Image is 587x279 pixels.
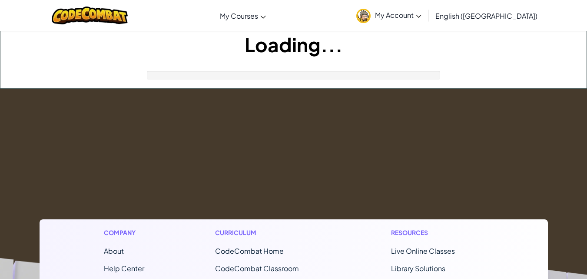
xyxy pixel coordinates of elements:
a: Live Online Classes [391,246,455,255]
a: My Account [352,2,426,29]
span: My Account [375,10,421,20]
h1: Resources [391,228,484,237]
img: avatar [356,9,371,23]
span: CodeCombat Home [215,246,284,255]
h1: Curriculum [215,228,320,237]
a: Help Center [104,264,144,273]
a: CodeCombat Classroom [215,264,299,273]
a: About [104,246,124,255]
span: My Courses [220,11,258,20]
img: CodeCombat logo [52,7,128,24]
h1: Loading... [0,31,587,58]
a: Library Solutions [391,264,445,273]
span: English ([GEOGRAPHIC_DATA]) [435,11,537,20]
h1: Company [104,228,144,237]
a: English ([GEOGRAPHIC_DATA]) [431,4,542,27]
a: My Courses [216,4,270,27]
